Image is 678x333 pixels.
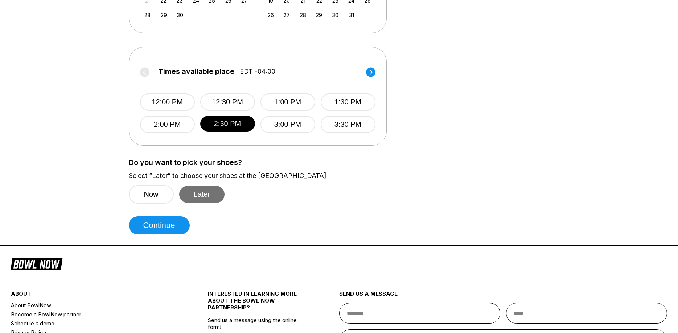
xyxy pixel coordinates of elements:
span: Times available place [158,67,234,75]
label: Do you want to pick your shoes? [129,158,397,166]
div: Choose Monday, October 27th, 2025 [282,10,292,20]
div: Choose Sunday, September 28th, 2025 [143,10,152,20]
div: INTERESTED IN LEARNING MORE ABOUT THE BOWL NOW PARTNERSHIP? [208,290,306,317]
button: 3:00 PM [260,116,315,133]
div: Choose Monday, September 29th, 2025 [159,10,169,20]
span: EDT -04:00 [240,67,275,75]
div: Choose Wednesday, October 29th, 2025 [314,10,324,20]
div: Choose Tuesday, October 28th, 2025 [298,10,308,20]
div: Choose Sunday, October 26th, 2025 [266,10,276,20]
button: Continue [129,216,190,234]
button: 12:30 PM [200,93,255,111]
button: 12:00 PM [140,93,195,111]
div: Choose Tuesday, September 30th, 2025 [175,10,185,20]
button: 2:30 PM [200,116,255,132]
a: Schedule a demo [11,319,175,328]
div: Choose Friday, October 31st, 2025 [346,10,356,20]
a: Become a BowlNow partner [11,310,175,319]
button: 1:00 PM [260,93,315,111]
a: About BowlNow [11,301,175,310]
label: Select “Later” to choose your shoes at the [GEOGRAPHIC_DATA] [129,172,397,180]
div: send us a message [339,290,667,303]
button: 2:00 PM [140,116,195,133]
button: Later [179,186,225,203]
div: about [11,290,175,301]
button: 1:30 PM [321,93,375,111]
button: 3:30 PM [321,116,375,133]
button: Now [129,185,174,204]
div: Choose Thursday, October 30th, 2025 [330,10,340,20]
